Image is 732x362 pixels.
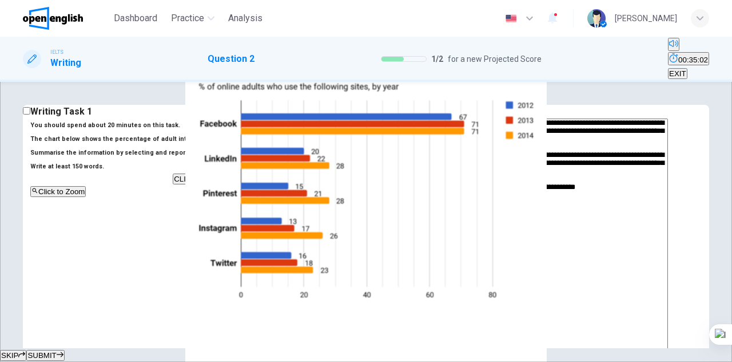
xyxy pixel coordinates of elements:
[668,38,709,52] div: Mute
[228,11,262,25] span: Analysis
[431,52,443,66] span: 1 / 2
[668,68,687,79] button: EXIT
[504,14,518,23] img: en
[23,7,83,30] img: OpenEnglish logo
[448,52,542,66] span: for a new Projected Score
[23,7,109,30] a: OpenEnglish logo
[208,52,254,66] h1: Question 2
[50,48,63,56] span: IELTS
[166,8,219,29] button: Practice
[668,52,709,66] div: Hide
[224,8,267,29] button: Analysis
[50,56,81,70] h1: Writing
[114,11,157,25] span: Dashboard
[678,56,708,64] span: 00:35:02
[669,69,686,78] span: EXIT
[668,52,709,65] button: 00:35:02
[171,11,204,25] span: Practice
[615,11,677,25] div: [PERSON_NAME]
[109,8,162,29] button: Dashboard
[587,9,606,27] img: Profile picture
